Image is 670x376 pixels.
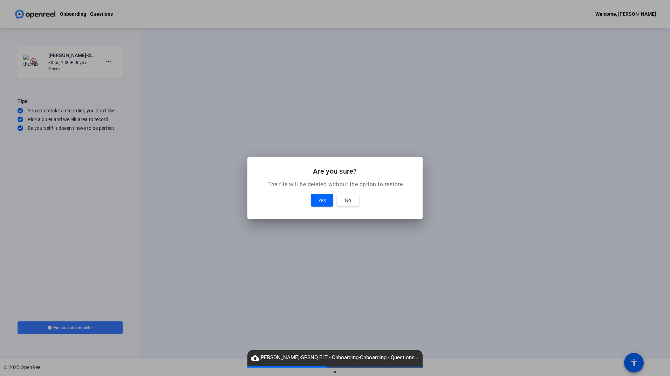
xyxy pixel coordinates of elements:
[251,354,259,362] mat-icon: cloud_upload
[333,369,338,375] span: ▼
[311,194,333,207] button: Yes
[345,196,351,204] span: No
[247,354,423,362] span: [PERSON_NAME]-SPSNQ ELT - Onboarding-Onboarding - Questions-1759270715198-webcam
[256,166,414,177] h2: Are you sure?
[337,194,359,207] button: No
[256,180,414,189] p: The file will be deleted without the option to restore
[318,196,326,204] span: Yes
